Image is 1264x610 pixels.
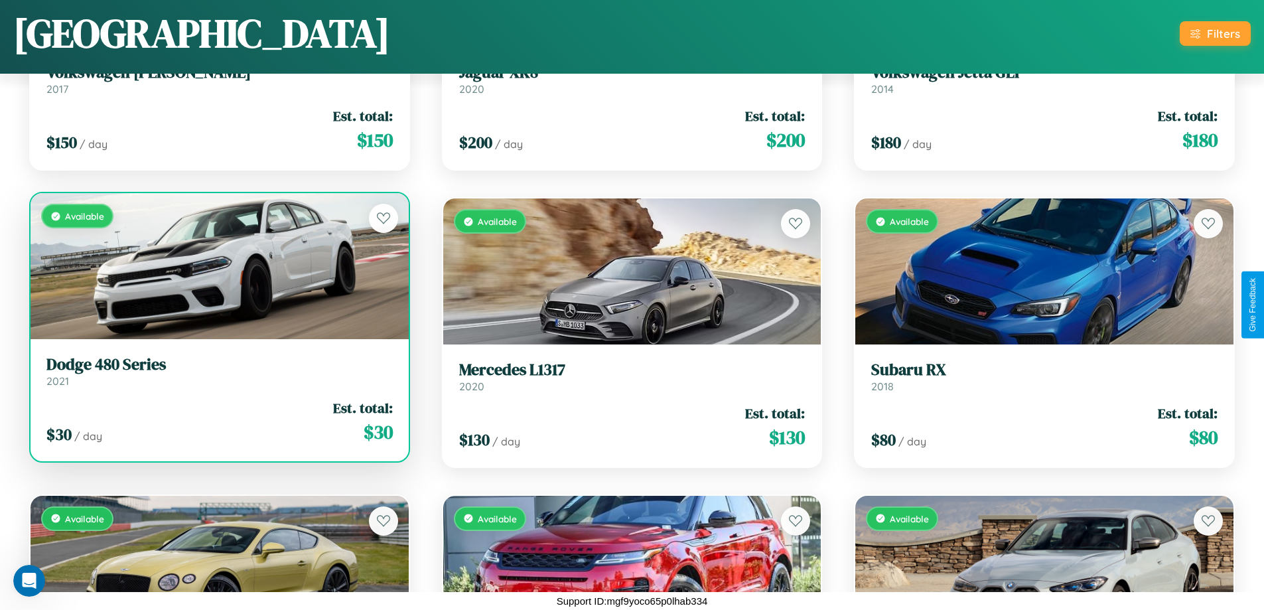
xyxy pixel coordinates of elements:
[890,216,929,227] span: Available
[871,429,896,451] span: $ 80
[478,513,517,524] span: Available
[769,424,805,451] span: $ 130
[13,6,390,60] h1: [GEOGRAPHIC_DATA]
[1180,21,1251,46] button: Filters
[65,210,104,222] span: Available
[745,106,805,125] span: Est. total:
[459,380,484,393] span: 2020
[46,63,393,82] h3: Volkswagen [PERSON_NAME]
[459,63,806,96] a: Jaguar XK82020
[478,216,517,227] span: Available
[46,82,68,96] span: 2017
[364,419,393,445] span: $ 30
[871,360,1218,380] h3: Subaru RX
[333,398,393,418] span: Est. total:
[557,592,708,610] p: Support ID: mgf9yoco65p0lhab334
[1189,424,1218,451] span: $ 80
[871,82,894,96] span: 2014
[1158,404,1218,423] span: Est. total:
[74,429,102,443] span: / day
[46,355,393,374] h3: Dodge 480 Series
[871,360,1218,393] a: Subaru RX2018
[890,513,929,524] span: Available
[1182,127,1218,153] span: $ 180
[46,131,77,153] span: $ 150
[871,380,894,393] span: 2018
[459,360,806,393] a: Mercedes L13172020
[65,513,104,524] span: Available
[459,360,806,380] h3: Mercedes L1317
[871,131,901,153] span: $ 180
[46,355,393,388] a: Dodge 480 Series2021
[459,82,484,96] span: 2020
[333,106,393,125] span: Est. total:
[898,435,926,448] span: / day
[1248,278,1257,332] div: Give Feedback
[871,63,1218,96] a: Volkswagen Jetta GLI2014
[492,435,520,448] span: / day
[46,63,393,96] a: Volkswagen [PERSON_NAME]2017
[1207,27,1240,40] div: Filters
[459,131,492,153] span: $ 200
[13,565,45,597] iframe: Intercom live chat
[46,423,72,445] span: $ 30
[766,127,805,153] span: $ 200
[904,137,932,151] span: / day
[459,429,490,451] span: $ 130
[1158,106,1218,125] span: Est. total:
[80,137,107,151] span: / day
[495,137,523,151] span: / day
[745,404,805,423] span: Est. total:
[357,127,393,153] span: $ 150
[46,374,69,388] span: 2021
